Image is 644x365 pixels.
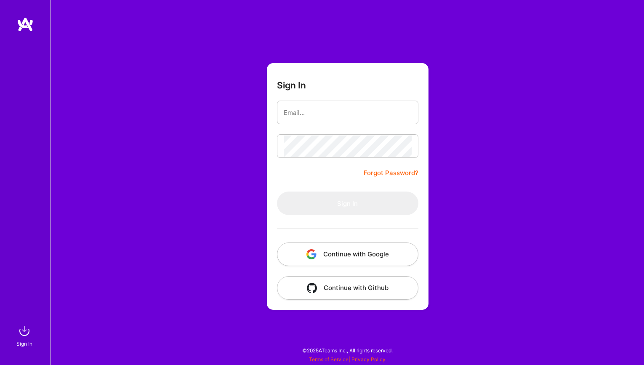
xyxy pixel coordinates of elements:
[277,242,418,266] button: Continue with Google
[277,192,418,215] button: Sign In
[306,249,317,259] img: icon
[277,80,306,91] h3: Sign In
[309,356,349,362] a: Terms of Service
[16,322,33,339] img: sign in
[17,17,34,32] img: logo
[18,322,33,348] a: sign inSign In
[309,356,386,362] span: |
[364,168,418,178] a: Forgot Password?
[51,340,644,361] div: © 2025 ATeams Inc., All rights reserved.
[307,283,317,293] img: icon
[351,356,386,362] a: Privacy Policy
[16,339,32,348] div: Sign In
[284,102,412,123] input: Email...
[277,276,418,300] button: Continue with Github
